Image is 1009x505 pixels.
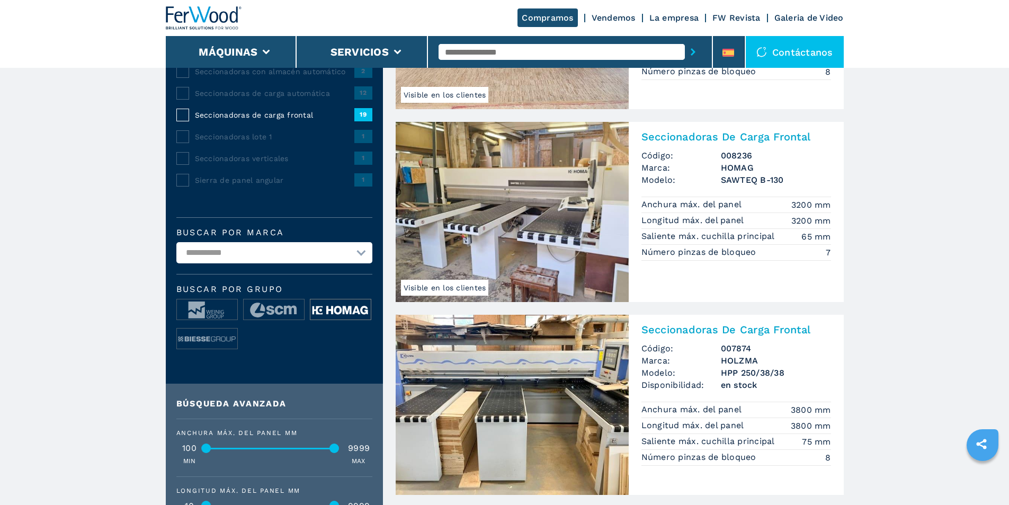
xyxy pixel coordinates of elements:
button: Servicios [331,46,389,58]
h2: Seccionadoras De Carga Frontal [641,323,831,336]
span: Disponibilidad: [641,379,721,391]
p: MAX [352,457,365,466]
span: Código: [641,149,721,162]
img: Seccionadoras De Carga Frontal HOLZMA HPP 250/38/38 [396,315,629,495]
img: Contáctanos [756,47,767,57]
h3: 008236 [721,149,831,162]
em: 7 [826,246,831,259]
p: Número pinzas de bloqueo [641,246,759,258]
h3: HOMAG [721,162,831,174]
p: Longitud máx. del panel [641,420,747,431]
img: image [244,299,304,321]
em: 8 [825,451,831,464]
img: image [177,329,237,350]
span: Modelo: [641,174,721,186]
span: 19 [354,108,372,121]
p: Saliente máx. cuchilla principal [641,436,778,447]
span: Seccionadoras lote 1 [195,131,354,142]
em: 3200 mm [791,199,831,211]
p: Saliente máx. cuchilla principal [641,231,778,242]
span: Visible en los clientes [401,280,489,296]
img: Ferwood [166,6,242,30]
p: MIN [183,457,196,466]
a: Galeria de Video [774,13,844,23]
span: Buscar por grupo [176,285,372,294]
div: Longitud máx. del panel mm [176,488,372,494]
em: 3200 mm [791,215,831,227]
p: Número pinzas de bloqueo [641,66,759,77]
iframe: Chat [964,457,1001,497]
span: 2 [354,65,372,77]
p: Anchura máx. del panel [641,404,745,415]
a: Compramos [517,8,577,27]
h3: SAWTEQ B-130 [721,174,831,186]
span: Marca: [641,355,721,367]
span: Modelo: [641,367,721,379]
a: FW Revista [712,13,761,23]
span: 12 [354,86,372,99]
span: Seccionadoras con almacén automático [195,66,354,77]
a: Seccionadoras De Carga Frontal HOLZMA HPP 250/38/38Seccionadoras De Carga FrontalCódigo:007874Mar... [396,315,844,495]
span: 1 [354,173,372,186]
p: Número pinzas de bloqueo [641,451,759,463]
span: 1 [354,130,372,143]
a: sharethis [968,431,995,457]
span: en stock [721,379,831,391]
a: La empresa [649,13,699,23]
em: 8 [825,66,831,78]
a: Vendemos [592,13,636,23]
div: 100 [176,444,203,453]
h3: HOLZMA [721,355,831,367]
img: image [310,299,371,321]
a: Seccionadoras De Carga Frontal HOMAG SAWTEQ B-130Visible en los clientesSeccionadoras De Carga Fr... [396,122,844,302]
img: image [177,299,237,321]
div: 9999 [346,444,372,453]
button: Máquinas [199,46,257,58]
span: Sierra de panel angular [195,175,354,185]
img: Seccionadoras De Carga Frontal HOMAG SAWTEQ B-130 [396,122,629,302]
span: Seccionadoras de carga automática [195,88,354,99]
h3: 007874 [721,342,831,355]
button: submit-button [685,40,701,64]
em: 75 mm [802,436,831,448]
span: 1 [354,152,372,164]
p: Longitud máx. del panel [641,215,747,226]
p: Anchura máx. del panel [641,199,745,210]
div: Anchura máx. del panel mm [176,430,372,436]
span: Marca: [641,162,721,174]
div: Búsqueda avanzada [176,400,372,408]
span: Seccionadoras de carga frontal [195,110,354,120]
span: Seccionadoras verticales [195,153,354,164]
h2: Seccionadoras De Carga Frontal [641,130,831,143]
em: 3800 mm [791,404,831,416]
em: 3800 mm [791,420,831,432]
label: Buscar por marca [176,228,372,237]
em: 65 mm [801,231,831,243]
span: Visible en los clientes [401,87,489,103]
span: Código: [641,342,721,355]
h3: HPP 250/38/38 [721,367,831,379]
div: Contáctanos [746,36,844,68]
